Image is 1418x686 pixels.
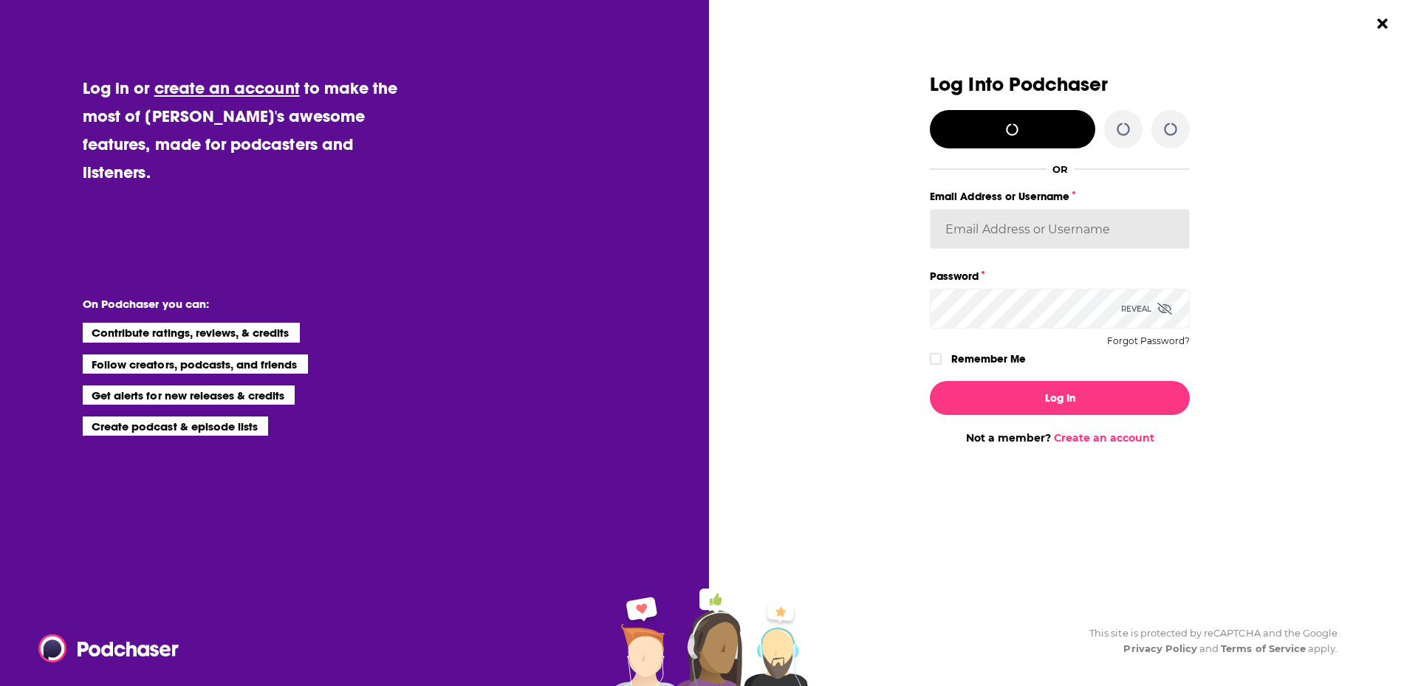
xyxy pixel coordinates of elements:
[1107,336,1190,346] button: Forgot Password?
[930,267,1190,286] label: Password
[1123,642,1197,654] a: Privacy Policy
[154,78,300,98] a: create an account
[83,297,378,311] li: On Podchaser you can:
[38,634,180,662] img: Podchaser - Follow, Share and Rate Podcasts
[930,187,1190,206] label: Email Address or Username
[1121,289,1172,329] div: Reveal
[930,74,1190,95] h3: Log Into Podchaser
[930,209,1190,249] input: Email Address or Username
[83,385,295,405] li: Get alerts for new releases & credits
[1369,10,1397,38] button: Close Button
[1078,625,1337,656] div: This site is protected by reCAPTCHA and the Google and apply.
[951,349,1026,368] label: Remember Me
[83,323,300,342] li: Contribute ratings, reviews, & credits
[83,416,268,436] li: Create podcast & episode lists
[1221,642,1306,654] a: Terms of Service
[1054,431,1154,445] a: Create an account
[930,431,1190,445] div: Not a member?
[83,354,308,374] li: Follow creators, podcasts, and friends
[930,381,1190,415] button: Log In
[38,634,168,662] a: Podchaser - Follow, Share and Rate Podcasts
[1052,163,1068,175] div: OR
